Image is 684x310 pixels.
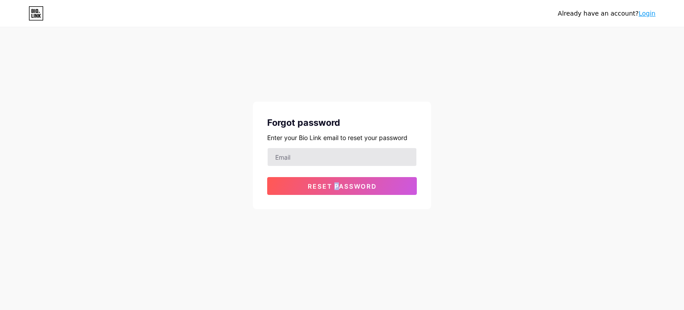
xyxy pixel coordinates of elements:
[639,10,655,17] a: Login
[308,182,377,190] span: Reset password
[267,177,417,195] button: Reset password
[268,148,416,166] input: Email
[267,116,417,129] div: Forgot password
[267,133,417,142] div: Enter your Bio Link email to reset your password
[558,9,655,18] div: Already have an account?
